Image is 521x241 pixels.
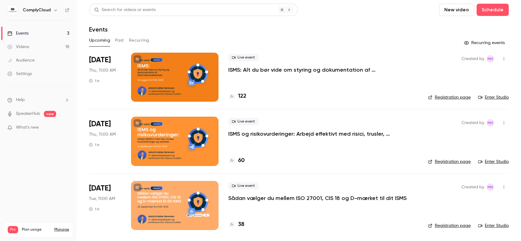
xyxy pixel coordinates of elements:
a: ISMS og risikovurderinger: Arbejd effektivt med risici, trusler, foranstaltninger og restrisiko [228,130,412,137]
a: 122 [228,92,246,100]
a: Registration page [428,223,471,229]
span: Created by [461,119,484,126]
button: New video [439,4,474,16]
h4: 122 [238,92,246,100]
span: Pro [8,226,18,233]
div: Videos [7,44,29,50]
a: Enter Studio [478,94,509,100]
span: MH [488,183,493,191]
a: Registration page [428,94,471,100]
span: new [44,111,56,117]
div: Events [7,30,29,36]
a: Sådan vælger du mellem ISO 27001, CIS 18 og D-mærket til dit ISMS [228,194,407,202]
span: [DATE] [89,183,111,193]
button: Recurring [129,36,149,45]
span: Thu, 11:00 AM [89,67,116,73]
h4: 38 [238,220,244,229]
span: Live event [228,54,259,61]
h6: ComplyCloud [23,7,51,13]
div: Audience [7,57,35,63]
div: 1 h [89,78,99,83]
span: MH [488,119,493,126]
li: help-dropdown-opener [7,97,69,103]
span: [DATE] [89,119,111,129]
span: Maibrit Hovedskou [487,183,494,191]
a: Manage [54,227,69,232]
div: 1 h [89,142,99,147]
span: Maibrit Hovedskou [487,55,494,62]
span: Live event [228,182,259,190]
div: Sep 23 Tue, 11:00 AM (Europe/Copenhagen) [89,181,121,230]
span: Created by [461,55,484,62]
a: 38 [228,220,244,229]
span: Tue, 11:00 AM [89,196,115,202]
div: Search for videos or events [94,7,156,13]
a: ISMS: Alt du bør vide om styring og dokumentation af informationssikkerhed [228,66,412,73]
div: 1 h [89,207,99,212]
div: Sep 4 Thu, 11:00 AM (Europe/Copenhagen) [89,117,121,166]
span: Maibrit Hovedskou [487,119,494,126]
a: 60 [228,156,245,165]
button: Schedule [477,4,509,16]
span: Thu, 11:00 AM [89,131,116,137]
iframe: Noticeable Trigger [62,125,69,130]
a: Registration page [428,159,471,165]
span: What's new [16,124,39,131]
span: MH [488,55,493,62]
span: Plan usage [22,227,51,232]
a: Enter Studio [478,223,509,229]
span: Live event [228,118,259,125]
a: SpeakerHub [16,111,40,117]
div: Settings [7,71,32,77]
button: Past [115,36,124,45]
span: Created by [461,183,484,191]
div: Aug 14 Thu, 11:00 AM (Europe/Copenhagen) [89,53,121,102]
a: Enter Studio [478,159,509,165]
span: Help [16,97,25,103]
h1: Events [89,26,108,33]
span: [DATE] [89,55,111,65]
h4: 60 [238,156,245,165]
button: Recurring events [461,38,509,48]
img: ComplyCloud [8,5,17,15]
button: Upcoming [89,36,110,45]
